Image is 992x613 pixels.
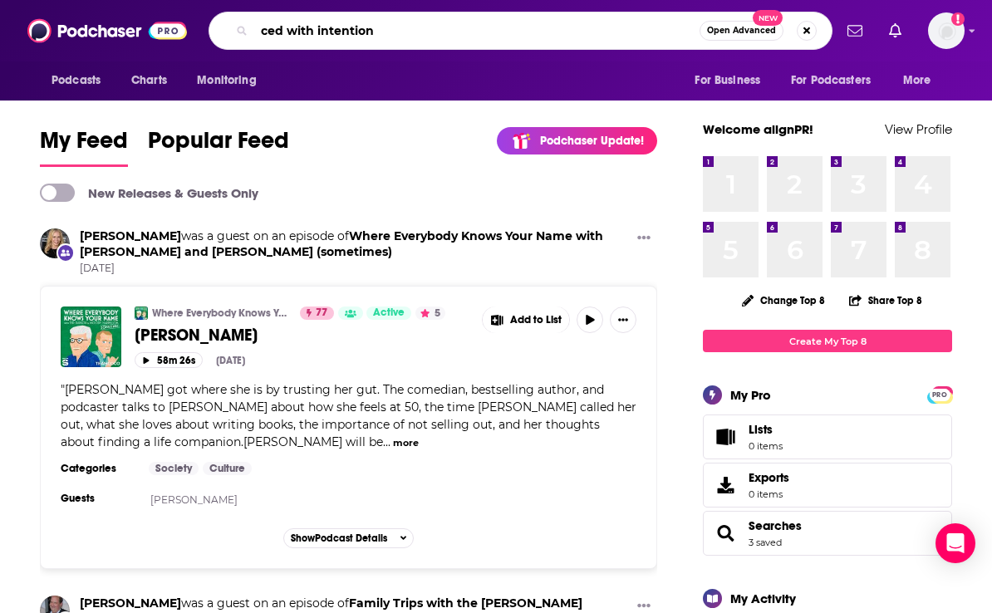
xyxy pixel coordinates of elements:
div: Open Intercom Messenger [936,523,975,563]
h3: Categories [61,462,135,475]
button: 5 [415,306,445,320]
span: Open Advanced [707,27,776,35]
a: [PERSON_NAME] [135,325,470,346]
button: open menu [683,65,781,96]
a: Where Everybody Knows Your Name with Ted Danson and Woody Harrelson (sometimes) [80,228,603,259]
span: My Feed [40,126,128,164]
span: Monitoring [197,69,256,92]
span: Searches [703,511,952,556]
button: Open AdvancedNew [700,21,783,41]
svg: Add a profile image [951,12,965,26]
span: 0 items [749,440,783,452]
button: Show More Button [483,306,569,333]
span: PRO [930,389,950,401]
a: Popular Feed [148,126,289,167]
button: Share Top 8 [848,284,923,316]
span: [PERSON_NAME] [135,325,258,346]
a: Charts [120,65,177,96]
a: New Releases & Guests Only [40,184,258,202]
img: Chelsea Handler [40,228,70,258]
span: Exports [709,473,742,497]
button: Show More Button [610,306,636,333]
a: Culture [203,462,252,475]
p: Podchaser Update! [540,134,644,148]
a: Lists [703,414,952,459]
button: open menu [780,65,895,96]
span: Lists [709,425,742,449]
h3: was a guest on an episode of [80,228,631,260]
span: New [753,10,783,26]
img: User Profile [928,12,965,49]
a: Searches [709,522,742,545]
span: ... [383,434,390,449]
img: Podchaser - Follow, Share and Rate Podcasts [27,15,187,47]
h3: Guests [61,492,135,505]
span: Add to List [510,314,562,326]
button: open menu [40,65,122,96]
span: " [61,382,636,449]
a: 77 [300,306,334,320]
img: Where Everybody Knows Your Name with Ted Danson and Woody Harrelson (sometimes) [135,306,148,320]
div: My Pro [730,387,771,403]
a: Welcome alignPR! [703,121,813,137]
span: Popular Feed [148,126,289,164]
button: more [393,436,419,450]
span: Exports [749,470,789,485]
img: Chelsea Handler [61,306,121,367]
span: 0 items [749,488,789,500]
button: ShowPodcast Details [283,528,415,548]
span: Active [373,305,405,321]
button: open menu [891,65,952,96]
button: Change Top 8 [732,290,835,311]
a: PRO [930,388,950,400]
span: [DATE] [80,262,631,276]
span: Podcasts [52,69,101,92]
div: Search podcasts, credits, & more... [209,12,832,50]
span: Show Podcast Details [291,532,387,544]
span: Lists [749,422,773,437]
a: Chelsea Handler [80,228,181,243]
a: Exports [703,463,952,508]
a: Show notifications dropdown [841,17,869,45]
button: Show More Button [631,228,657,249]
div: New Appearance [56,243,75,262]
a: Searches [749,518,802,533]
span: Logged in as alignPR [928,12,965,49]
span: Lists [749,422,783,437]
a: Brian Baumgartner [80,596,181,611]
button: open menu [185,65,277,96]
a: [PERSON_NAME] [150,493,238,506]
a: Society [149,462,199,475]
span: [PERSON_NAME] got where she is by trusting her gut. The comedian, bestselling author, and podcast... [61,382,636,449]
a: 3 saved [749,537,782,548]
span: For Business [695,69,760,92]
input: Search podcasts, credits, & more... [254,17,700,44]
span: Charts [131,69,167,92]
button: Show profile menu [928,12,965,49]
span: 77 [316,305,327,321]
a: View Profile [885,121,952,137]
div: My Activity [730,591,796,606]
a: My Feed [40,126,128,167]
a: Where Everybody Knows Your Name with [PERSON_NAME] and [PERSON_NAME] (sometimes) [152,306,289,320]
button: 58m 26s [135,352,203,368]
span: More [903,69,931,92]
a: Create My Top 8 [703,330,952,352]
a: Active [366,306,411,320]
a: Show notifications dropdown [882,17,908,45]
span: For Podcasters [791,69,871,92]
div: [DATE] [216,355,245,366]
